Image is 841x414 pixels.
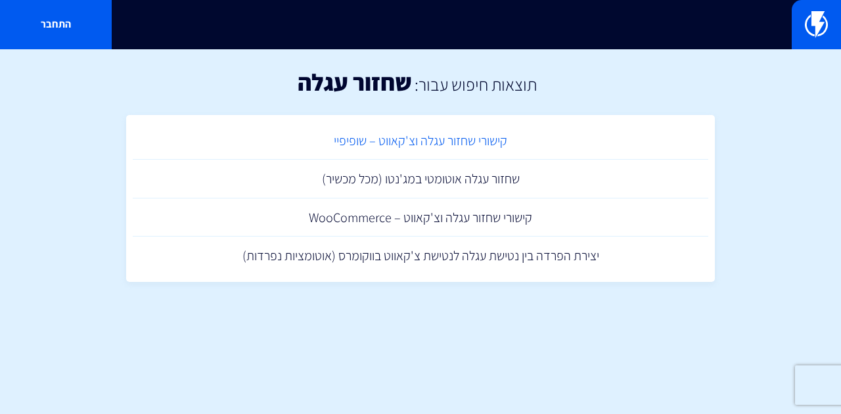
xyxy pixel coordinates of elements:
a: קישורי שחזור עגלה וצ'קאווט – WooCommerce [133,198,708,237]
h1: שחזור עגלה [298,69,411,95]
h2: תוצאות חיפוש עבור: [411,75,537,94]
a: שחזור עגלה אוטומטי במג'נטו (מכל מכשיר) [133,160,708,198]
a: יצירת הפרדה בין נטישת עגלה לנטישת צ'קאווט בווקומרס (אוטומציות נפרדות) [133,237,708,275]
a: קישורי שחזור עגלה וצ'קאווט – שופיפיי [133,122,708,160]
